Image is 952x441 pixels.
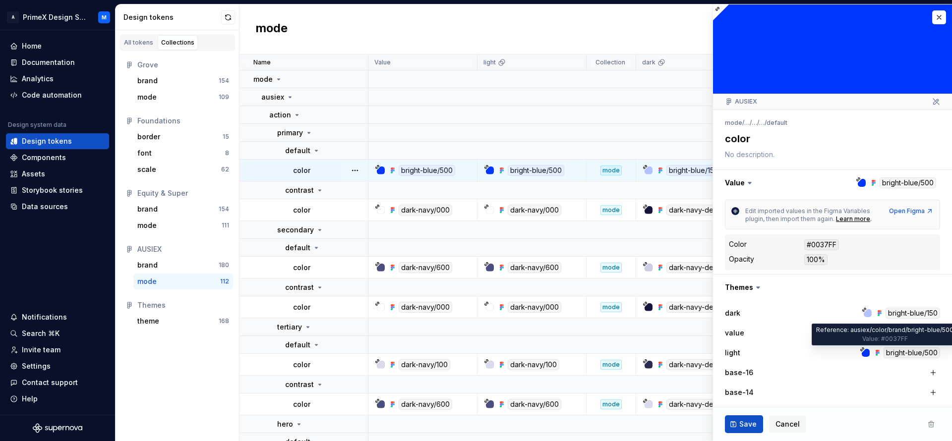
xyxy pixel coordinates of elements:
[374,58,391,66] p: Value
[666,205,762,216] div: dark-navy-desaturated/850
[22,312,67,322] div: Notifications
[123,12,221,22] div: Design tokens
[133,145,233,161] a: font8
[220,277,229,285] div: 112
[725,98,757,106] div: AUSIEX
[22,169,45,179] div: Assets
[285,243,310,253] p: default
[600,205,622,215] div: mode
[22,153,66,163] div: Components
[6,391,109,407] button: Help
[6,166,109,182] a: Assets
[725,308,740,318] label: dark
[137,244,229,254] div: AUSIEX
[102,13,107,21] div: M
[293,263,310,273] p: color
[133,218,233,233] a: mode111
[752,119,757,126] li: …
[133,274,233,289] button: mode112
[137,60,229,70] div: Grove
[399,359,450,370] div: dark-navy/100
[739,419,757,429] span: Save
[767,119,787,126] li: default
[666,165,721,176] div: bright-blue/150
[6,71,109,87] a: Analytics
[255,20,288,38] h2: mode
[729,239,747,249] div: Color
[769,415,806,433] button: Cancel
[133,313,233,329] button: theme168
[884,347,940,358] div: bright-blue/500
[6,199,109,215] a: Data sources
[666,262,760,273] div: dark-navy-desaturated/150
[133,201,233,217] button: brand154
[133,73,233,89] button: brand154
[759,119,765,126] li: …
[22,202,68,212] div: Data sources
[744,119,750,126] li: …
[285,185,314,195] p: contrast
[508,302,561,313] div: dark-navy/000
[222,221,229,229] div: 111
[293,205,310,215] p: color
[137,220,157,230] div: mode
[137,165,156,174] div: scale
[6,133,109,149] a: Design tokens
[293,360,310,370] p: color
[133,129,233,145] button: border15
[22,136,72,146] div: Design tokens
[600,302,622,312] div: mode
[6,342,109,358] a: Invite team
[775,419,800,429] span: Cancel
[725,368,753,378] label: base-16
[600,360,622,370] div: mode
[6,358,109,374] a: Settings
[253,74,273,84] p: mode
[22,329,59,338] div: Search ⌘K
[600,165,622,175] div: mode
[285,380,314,389] p: contrast
[137,76,158,86] div: brand
[22,41,42,51] div: Home
[22,378,78,387] div: Contact support
[2,6,113,28] button: APrimeX Design SystemM
[22,90,82,100] div: Code automation
[22,394,38,404] div: Help
[8,121,66,129] div: Design system data
[757,119,759,126] li: /
[219,205,229,213] div: 154
[508,399,561,410] div: dark-navy/600
[666,302,762,313] div: dark-navy-desaturated/850
[22,345,60,355] div: Invite team
[666,399,761,410] div: dark-navy-desaturated/100
[277,128,303,138] p: primary
[399,205,452,216] div: dark-navy/000
[253,58,271,66] p: Name
[836,215,870,223] div: Learn more
[277,322,302,332] p: tertiary
[285,340,310,350] p: default
[33,423,82,433] svg: Supernova Logo
[750,119,752,126] li: /
[133,162,233,177] button: scale62
[22,185,83,195] div: Storybook stories
[219,77,229,85] div: 154
[293,165,310,175] p: color
[277,419,293,429] p: hero
[399,399,452,410] div: dark-navy/600
[285,282,314,292] p: contrast
[133,89,233,105] button: mode109
[277,225,314,235] p: secondary
[133,257,233,273] button: brand180
[221,165,229,173] div: 62
[600,399,622,409] div: mode
[889,207,934,215] a: Open Figma
[508,205,561,216] div: dark-navy/000
[595,58,625,66] p: Collection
